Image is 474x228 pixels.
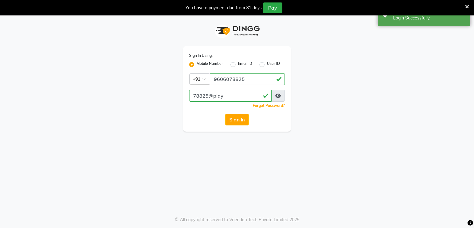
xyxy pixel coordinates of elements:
label: User ID [267,61,280,68]
label: Sign In Using: [189,53,213,58]
button: Sign In [225,114,249,125]
label: Mobile Number [197,61,223,68]
input: Username [189,90,272,102]
button: Pay [263,2,282,13]
label: Email ID [238,61,252,68]
div: You have a payment due from 81 days [185,5,262,11]
a: Forgot Password? [253,103,285,108]
input: Username [210,73,285,85]
img: logo1.svg [212,22,262,40]
div: Login Successfully. [393,15,466,21]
